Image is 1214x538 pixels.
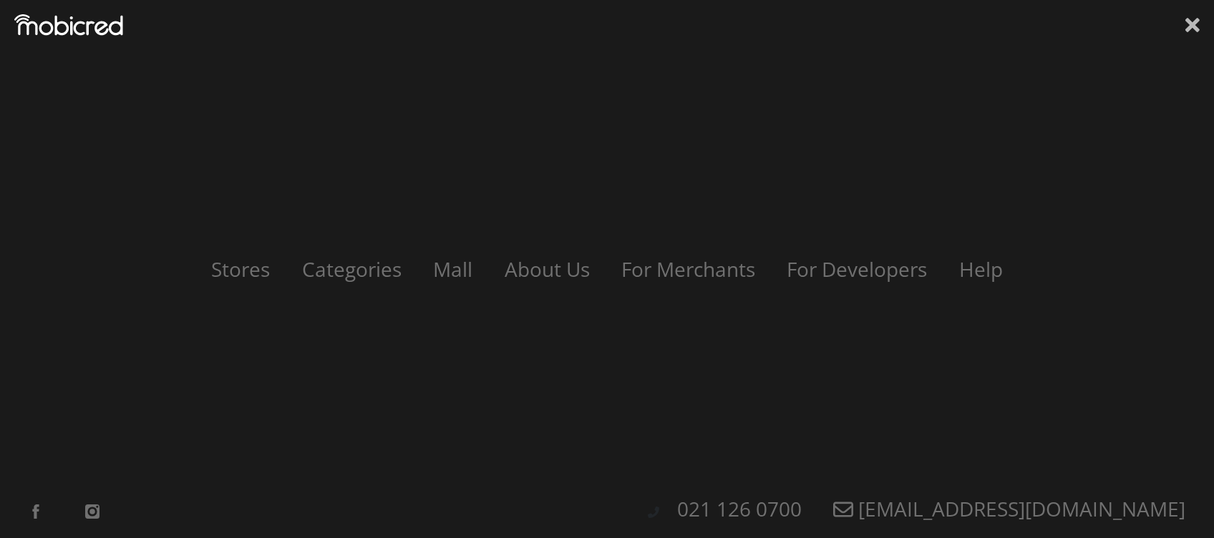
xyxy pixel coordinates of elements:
[490,255,604,283] a: About Us
[819,495,1200,522] a: [EMAIL_ADDRESS][DOMAIN_NAME]
[197,255,284,283] a: Stores
[772,255,941,283] a: For Developers
[288,255,416,283] a: Categories
[945,255,1017,283] a: Help
[14,14,123,36] img: Mobicred
[419,255,487,283] a: Mall
[607,255,769,283] a: For Merchants
[663,495,816,522] a: 021 126 0700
